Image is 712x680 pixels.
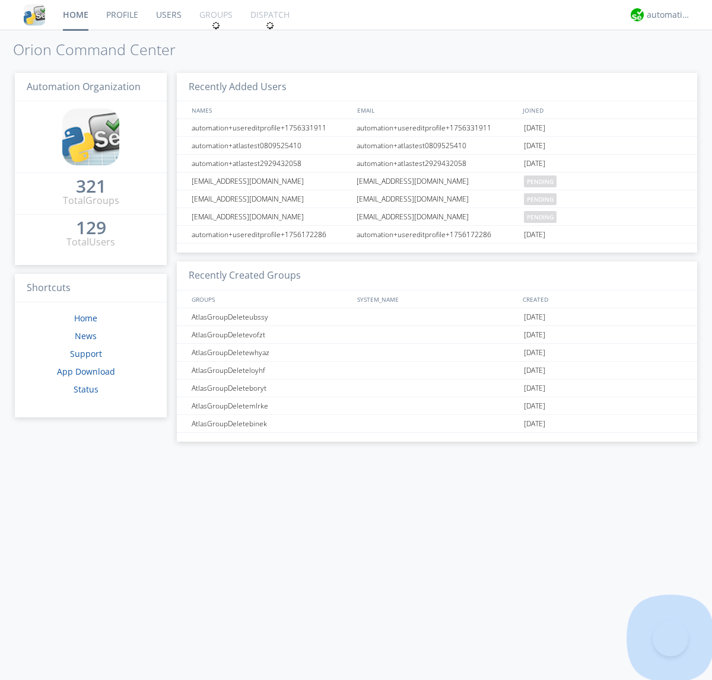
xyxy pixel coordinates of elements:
[524,415,545,433] span: [DATE]
[354,226,521,243] div: automation+usereditprofile+1756172286
[189,119,353,136] div: automation+usereditprofile+1756331911
[524,119,545,137] span: [DATE]
[177,208,697,226] a: [EMAIL_ADDRESS][DOMAIN_NAME][EMAIL_ADDRESS][DOMAIN_NAME]pending
[15,274,167,303] h3: Shortcuts
[76,222,106,235] a: 129
[177,326,697,344] a: AtlasGroupDeletevofzt[DATE]
[177,73,697,102] h3: Recently Added Users
[76,222,106,234] div: 129
[76,180,106,194] a: 321
[354,208,521,225] div: [EMAIL_ADDRESS][DOMAIN_NAME]
[189,155,353,172] div: automation+atlastest2929432058
[189,397,353,414] div: AtlasGroupDeletemlrke
[177,397,697,415] a: AtlasGroupDeletemlrke[DATE]
[24,4,45,25] img: cddb5a64eb264b2086981ab96f4c1ba7
[354,155,521,172] div: automation+atlastest2929432058
[189,208,353,225] div: [EMAIL_ADDRESS][DOMAIN_NAME]
[177,190,697,208] a: [EMAIL_ADDRESS][DOMAIN_NAME][EMAIL_ADDRESS][DOMAIN_NAME]pending
[189,137,353,154] div: automation+atlastest0809525410
[189,290,351,308] div: GROUPS
[57,366,115,377] a: App Download
[177,308,697,326] a: AtlasGroupDeleteubssy[DATE]
[189,226,353,243] div: automation+usereditprofile+1756172286
[177,344,697,362] a: AtlasGroupDeletewhyaz[DATE]
[524,193,557,205] span: pending
[27,80,141,93] span: Automation Organization
[354,137,521,154] div: automation+atlastest0809525410
[177,379,697,397] a: AtlasGroupDeleteboryt[DATE]
[63,194,119,207] div: Total Groups
[354,119,521,136] div: automation+usereditprofile+1756331911
[189,362,353,379] div: AtlasGroupDeleteloyhf
[74,384,98,395] a: Status
[354,101,520,119] div: EMAIL
[177,261,697,290] h3: Recently Created Groups
[354,173,521,190] div: [EMAIL_ADDRESS][DOMAIN_NAME]
[524,344,545,362] span: [DATE]
[177,362,697,379] a: AtlasGroupDeleteloyhf[DATE]
[631,8,644,21] img: d2d01cd9b4174d08988066c6d424eccd
[266,21,274,30] img: spin.svg
[524,211,557,223] span: pending
[524,326,545,344] span: [DATE]
[524,137,545,155] span: [DATE]
[76,180,106,192] div: 321
[520,101,686,119] div: JOINED
[75,330,97,341] a: News
[653,621,688,656] iframe: Toggle Customer Support
[62,108,119,165] img: cddb5a64eb264b2086981ab96f4c1ba7
[189,344,353,361] div: AtlasGroupDeletewhyaz
[177,173,697,190] a: [EMAIL_ADDRESS][DOMAIN_NAME][EMAIL_ADDRESS][DOMAIN_NAME]pending
[520,290,686,308] div: CREATED
[212,21,220,30] img: spin.svg
[524,379,545,397] span: [DATE]
[524,226,545,244] span: [DATE]
[524,155,545,173] span: [DATE]
[189,326,353,343] div: AtlasGroupDeletevofzt
[177,226,697,244] a: automation+usereditprofile+1756172286automation+usereditprofile+1756172286[DATE]
[177,155,697,173] a: automation+atlastest2929432058automation+atlastest2929432058[DATE]
[70,348,102,359] a: Support
[524,397,545,415] span: [DATE]
[524,362,545,379] span: [DATE]
[189,308,353,325] div: AtlasGroupDeleteubssy
[354,290,520,308] div: SYSTEM_NAME
[66,235,115,249] div: Total Users
[177,137,697,155] a: automation+atlastest0809525410automation+atlastest0809525410[DATE]
[354,190,521,207] div: [EMAIL_ADDRESS][DOMAIN_NAME]
[524,175,557,187] span: pending
[177,415,697,433] a: AtlasGroupDeletebinek[DATE]
[74,312,97,324] a: Home
[177,119,697,137] a: automation+usereditprofile+1756331911automation+usereditprofile+1756331911[DATE]
[189,190,353,207] div: [EMAIL_ADDRESS][DOMAIN_NAME]
[647,9,691,21] div: automation+atlas
[524,308,545,326] span: [DATE]
[189,101,351,119] div: NAMES
[189,415,353,432] div: AtlasGroupDeletebinek
[189,379,353,397] div: AtlasGroupDeleteboryt
[189,173,353,190] div: [EMAIL_ADDRESS][DOMAIN_NAME]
